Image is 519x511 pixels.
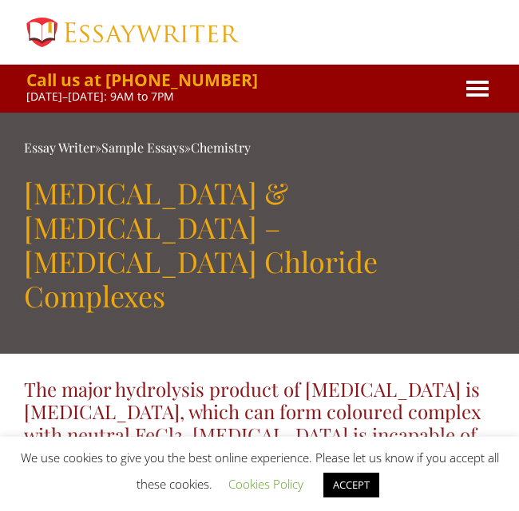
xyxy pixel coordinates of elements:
div: » » [24,137,495,160]
a: Sample Essays [101,139,184,156]
a: Cookies Policy [228,476,303,492]
a: Essay Writer [24,139,95,156]
h3: The major hydrolysis product of [MEDICAL_DATA] is [MEDICAL_DATA], which can form coloured complex... [24,378,495,469]
h1: [MEDICAL_DATA] & [MEDICAL_DATA] – [MEDICAL_DATA] Chloride Complexes [24,176,495,314]
a: ACCEPT [323,473,379,497]
span: We use cookies to give you the best online experience. Please let us know if you accept all these... [21,450,499,492]
a: Essay Writer [26,8,240,56]
a: Chemistry [191,139,251,156]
